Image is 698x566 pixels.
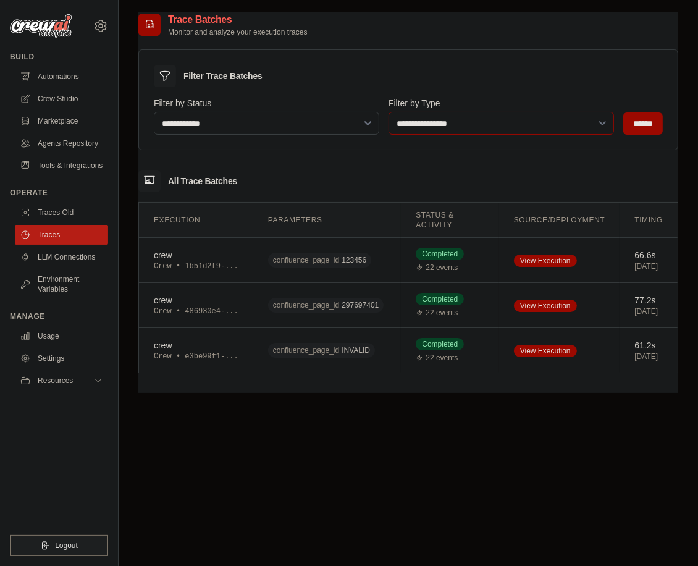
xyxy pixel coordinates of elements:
div: Crew • 1b51d2f9-... [154,261,238,271]
tr: View details for crew execution [139,238,678,283]
div: 77.2s [634,294,663,306]
h3: All Trace Batches [168,175,237,187]
th: Timing [620,203,678,238]
th: Execution [139,203,253,238]
th: Status & Activity [401,203,498,238]
span: 123456 [342,255,366,265]
span: Completed [416,248,464,260]
tr: View details for crew execution [139,328,678,373]
a: Crew Studio [15,89,108,109]
div: Crew • e3be99f1-... [154,352,238,361]
div: confluence_page_id: INVALID [268,341,387,360]
button: Resources [15,371,108,391]
span: Completed [416,338,464,350]
a: Settings [15,348,108,368]
div: Manage [10,311,108,321]
span: 297697401 [342,300,379,310]
span: confluence_page_id [273,300,339,310]
div: 61.2s [634,339,663,352]
a: View Execution [514,345,577,357]
div: confluence_page_id: 123456 [268,251,387,270]
div: [DATE] [634,352,663,361]
div: [DATE] [634,261,663,271]
a: Marketplace [15,111,108,131]
span: 22 events [426,308,458,318]
a: Tools & Integrations [15,156,108,175]
button: Logout [10,535,108,556]
a: LLM Connections [15,247,108,267]
span: confluence_page_id [273,345,339,355]
a: Traces Old [15,203,108,222]
th: Parameters [253,203,402,238]
h2: Trace Batches [168,12,307,27]
div: 66.6s [634,249,663,261]
label: Filter by Type [389,97,613,109]
tr: View details for crew execution [139,283,678,328]
div: crew [154,339,238,352]
div: Operate [10,188,108,198]
span: INVALID [342,345,370,355]
div: crew [154,294,238,306]
th: Source/Deployment [499,203,620,238]
a: View Execution [514,300,577,312]
p: Monitor and analyze your execution traces [168,27,307,37]
span: 22 events [426,263,458,272]
div: confluence_page_id: 297697401 [268,296,387,315]
span: 22 events [426,353,458,363]
a: View Execution [514,255,577,267]
div: crew [154,249,238,261]
span: Logout [55,541,78,551]
span: confluence_page_id [273,255,339,265]
label: Filter by Status [154,97,379,109]
img: Logo [10,14,72,38]
a: Environment Variables [15,269,108,299]
div: Build [10,52,108,62]
a: Automations [15,67,108,87]
span: Completed [416,293,464,305]
a: Traces [15,225,108,245]
a: Agents Repository [15,133,108,153]
div: [DATE] [634,306,663,316]
span: Resources [38,376,73,386]
div: Crew • 486930e4-... [154,306,238,316]
h3: Filter Trace Batches [183,70,262,82]
a: Usage [15,326,108,346]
